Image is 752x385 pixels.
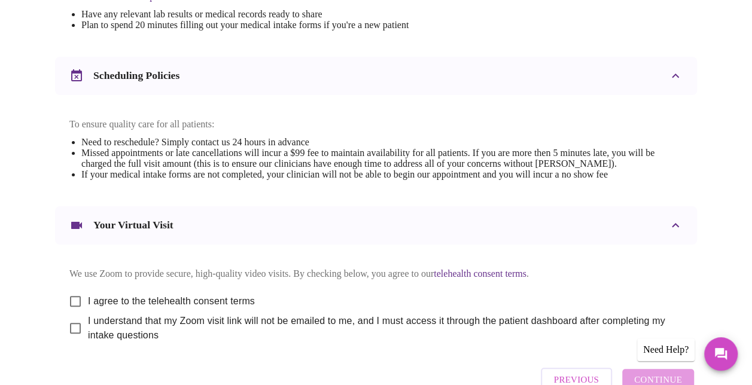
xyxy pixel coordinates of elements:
[69,119,683,130] p: To ensure quality care for all patients:
[93,69,179,82] h3: Scheduling Policies
[434,268,526,279] a: telehealth consent terms
[81,20,526,30] li: Plan to spend 20 minutes filling out your medical intake forms if you're a new patient
[81,169,683,180] li: If your medical intake forms are not completed, your clinician will not be able to begin our appo...
[55,57,697,95] div: Scheduling Policies
[88,294,255,308] span: I agree to the telehealth consent terms
[88,314,673,343] span: I understand that my Zoom visit link will not be emailed to me, and I must access it through the ...
[637,338,695,361] div: Need Help?
[69,268,683,279] p: We use Zoom to provide secure, high-quality video visits. By checking below, you agree to our .
[81,9,526,20] li: Have any relevant lab results or medical records ready to share
[55,206,697,245] div: Your Virtual Visit
[704,337,738,371] button: Messages
[93,219,173,231] h3: Your Virtual Visit
[81,137,683,148] li: Need to reschedule? Simply contact us 24 hours in advance
[81,148,683,169] li: Missed appointments or late cancellations will incur a $99 fee to maintain availability for all p...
